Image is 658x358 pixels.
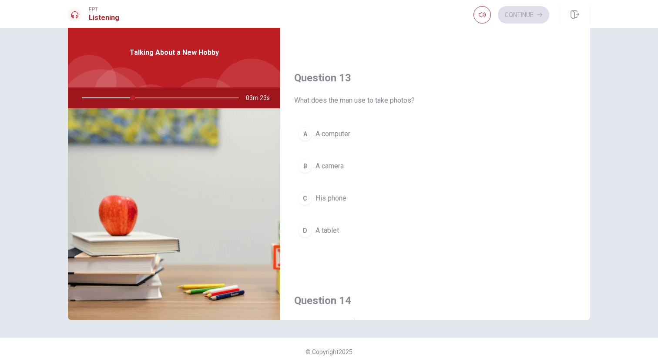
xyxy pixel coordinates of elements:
[294,123,576,145] button: AA computer
[294,220,576,241] button: DA tablet
[316,129,350,139] span: A computer
[89,7,119,13] span: EPT
[130,47,219,58] span: Talking About a New Hobby
[294,294,576,308] h4: Question 14
[294,187,576,209] button: CHis phone
[316,161,344,171] span: A camera
[316,193,346,204] span: His phone
[246,87,277,108] span: 03m 23s
[298,127,312,141] div: A
[298,159,312,173] div: B
[294,71,576,85] h4: Question 13
[68,108,280,320] img: Talking About a New Hobby
[294,318,576,328] span: How does the man feel about his new hobby?
[316,225,339,236] span: A tablet
[294,95,576,106] span: What does the man use to take photos?
[298,191,312,205] div: C
[89,13,119,23] h1: Listening
[298,224,312,238] div: D
[305,348,352,355] span: © Copyright 2025
[294,155,576,177] button: BA camera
